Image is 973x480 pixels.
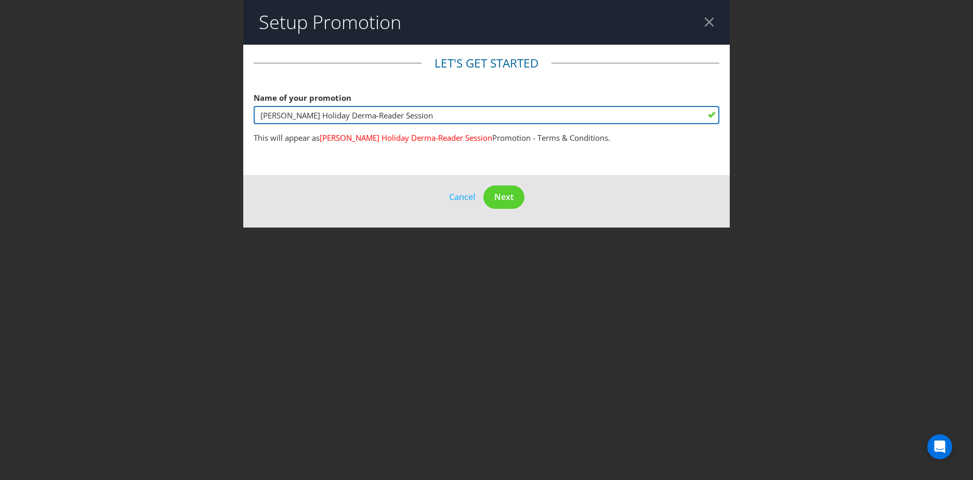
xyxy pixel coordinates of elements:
div: Open Intercom Messenger [927,434,952,459]
span: Promotion - Terms & Conditions. [492,132,610,143]
span: Next [494,191,514,203]
button: Cancel [449,190,476,204]
h2: Setup Promotion [259,12,401,33]
span: This will appear as [254,132,320,143]
span: [PERSON_NAME] Holiday Derma-Reader Session [320,132,492,143]
span: Name of your promotion [254,92,351,103]
span: Cancel [449,191,475,203]
legend: Let's get started [422,55,551,72]
button: Next [483,185,524,209]
input: e.g. My Promotion [254,106,719,124]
